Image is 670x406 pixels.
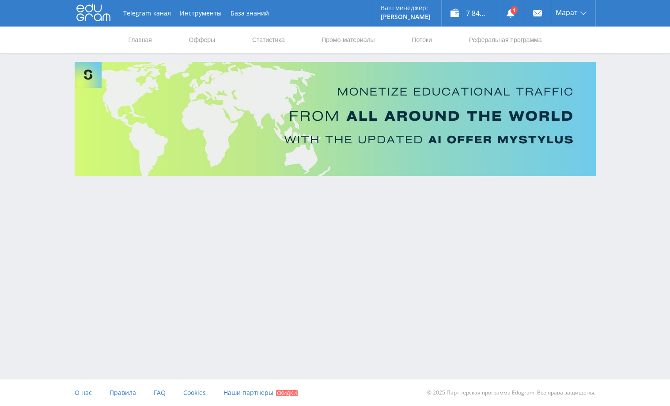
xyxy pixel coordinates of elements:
a: Cookies [183,379,206,406]
div: © 2025 Партнёрская программа Edugram. Все права защищены. [339,379,595,406]
a: Правила [110,379,136,406]
a: Наши партнеры Скидки [223,379,298,406]
span: FAQ [154,388,166,397]
a: Статистика [251,27,286,53]
a: Промо-материалы [321,27,375,53]
span: Правила [110,388,136,397]
p: Ваш менеджер: [381,4,431,11]
span: Cookies [183,388,206,397]
a: Главная [128,27,153,53]
span: Марат [556,9,578,16]
a: О нас [75,379,92,406]
p: [PERSON_NAME] [381,13,431,20]
a: Потоки [411,27,433,53]
a: Реферальная программа [468,27,543,53]
a: FAQ [154,379,166,406]
span: Скидки [276,390,298,396]
span: Наши партнеры [223,388,273,397]
a: Офферы [188,27,216,53]
img: Banner [75,62,596,176]
span: О нас [75,388,92,397]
